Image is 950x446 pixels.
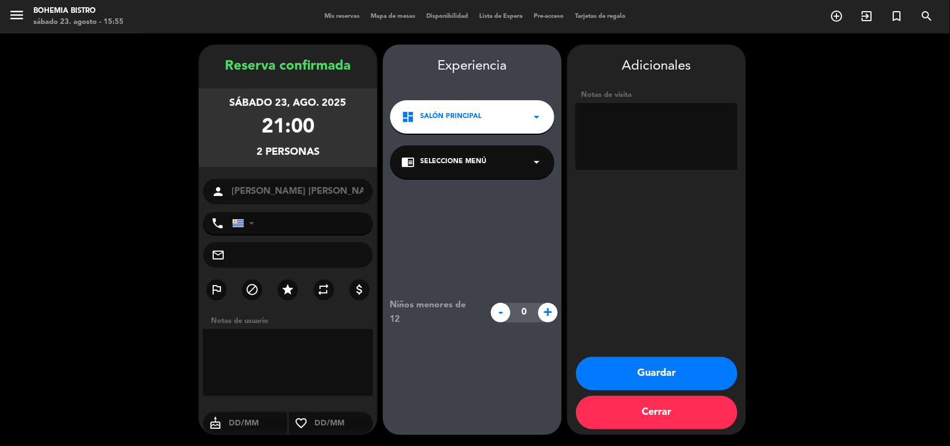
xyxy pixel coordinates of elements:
[491,303,510,322] span: -
[33,17,124,28] div: sábado 23. agosto - 15:55
[228,416,287,430] input: DD/MM
[383,56,562,77] div: Experiencia
[401,155,415,169] i: chrome_reader_mode
[576,357,737,390] button: Guardar
[211,185,225,198] i: person
[353,283,366,296] i: attach_money
[230,95,347,111] div: sábado 23, ago. 2025
[245,283,259,296] i: block
[33,6,124,17] div: Bohemia Bistro
[420,156,486,168] span: Seleccione Menú
[381,298,485,327] div: Niños menores de 12
[530,110,543,124] i: arrow_drop_down
[421,13,474,19] span: Disponibilidad
[401,110,415,124] i: dashboard
[575,56,737,77] div: Adicionales
[205,315,377,327] div: Notas de usuario
[474,13,528,19] span: Lista de Espera
[211,248,225,262] i: mail_outline
[317,283,331,296] i: repeat
[420,111,481,122] span: Salón principal
[365,13,421,19] span: Mapa de mesas
[313,416,373,430] input: DD/MM
[233,213,258,234] div: Uruguay: +598
[575,89,737,101] div: Notas de visita
[569,13,631,19] span: Tarjetas de regalo
[319,13,365,19] span: Mis reservas
[528,13,569,19] span: Pre-acceso
[257,144,319,160] div: 2 personas
[211,217,224,230] i: phone
[538,303,558,322] span: +
[576,396,737,429] button: Cerrar
[890,9,903,23] i: turned_in_not
[199,56,377,77] div: Reserva confirmada
[8,7,25,23] i: menu
[530,155,543,169] i: arrow_drop_down
[203,416,228,430] i: cake
[289,416,313,430] i: favorite_border
[920,9,933,23] i: search
[281,283,294,296] i: star
[262,111,314,144] div: 21:00
[8,7,25,27] button: menu
[830,9,843,23] i: add_circle_outline
[860,9,873,23] i: exit_to_app
[210,283,223,296] i: outlined_flag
